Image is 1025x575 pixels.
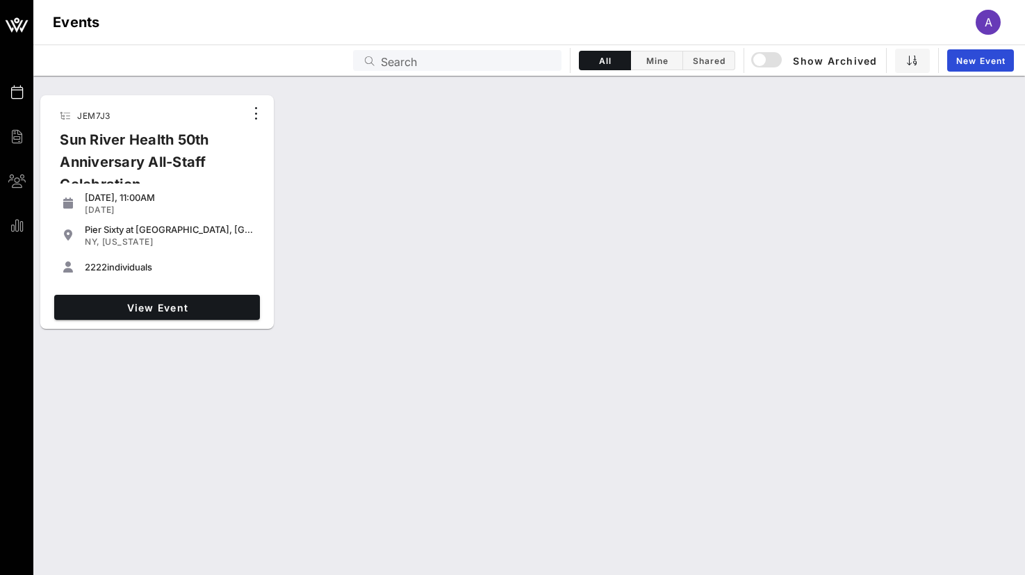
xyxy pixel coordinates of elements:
[49,129,245,206] div: Sun River Health 50th Anniversary All-Staff Celebration
[85,204,254,216] div: [DATE]
[947,49,1014,72] a: New Event
[753,52,877,69] span: Show Archived
[639,56,674,66] span: Mine
[54,295,260,320] a: View Event
[976,10,1001,35] div: A
[753,48,878,73] button: Show Archived
[588,56,622,66] span: All
[60,302,254,314] span: View Event
[85,224,254,235] div: Pier Sixty at [GEOGRAPHIC_DATA], [GEOGRAPHIC_DATA] in [GEOGRAPHIC_DATA]
[53,11,100,33] h1: Events
[102,236,153,247] span: [US_STATE]
[683,51,735,70] button: Shared
[956,56,1006,66] span: New Event
[85,261,254,273] div: individuals
[85,236,99,247] span: NY,
[631,51,683,70] button: Mine
[77,111,110,121] span: JEM7J3
[85,192,254,203] div: [DATE], 11:00AM
[85,261,107,273] span: 2222
[691,56,726,66] span: Shared
[579,51,631,70] button: All
[985,15,992,29] span: A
